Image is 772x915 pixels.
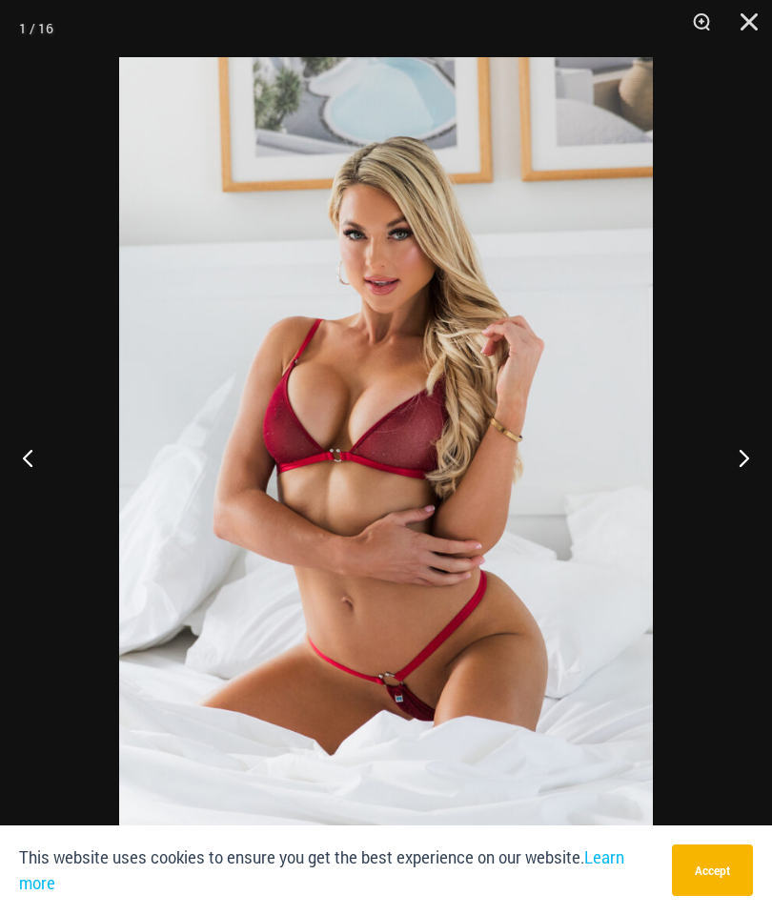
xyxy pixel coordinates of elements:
button: Next [701,410,772,505]
p: This website uses cookies to ensure you get the best experience on our website. [19,844,658,896]
button: Accept [672,844,753,896]
div: 1 / 16 [19,14,53,43]
img: Guilty Pleasures Red 1045 Bra 689 Micro 05 [119,57,653,858]
a: Learn more [19,847,624,893]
